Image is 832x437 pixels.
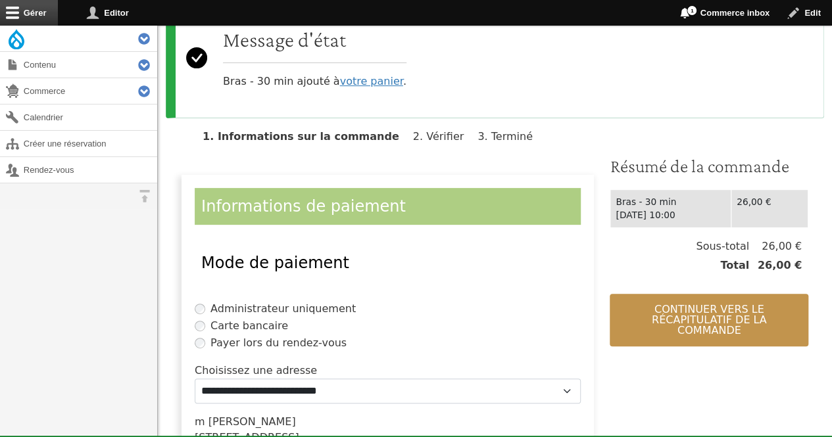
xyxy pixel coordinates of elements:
[208,415,296,428] span: [PERSON_NAME]
[210,335,347,351] label: Payer lors du rendez-vous
[696,239,749,254] span: Sous-total
[687,5,697,16] span: 1
[749,239,802,254] span: 26,00 €
[616,210,675,220] time: [DATE] 10:00
[616,195,725,209] div: Bras - 30 min
[749,258,802,273] span: 26,00 €
[413,130,474,143] li: Vérifier
[477,130,543,143] li: Terminé
[195,363,317,379] label: Choisissez une adresse
[210,301,356,317] label: Administrateur uniquement
[720,258,749,273] span: Total
[223,27,406,89] div: Bras - 30 min ajouté à .
[731,189,808,227] td: 26,00 €
[201,254,349,272] span: Mode de paiement
[610,294,808,346] button: Continuer vers le récapitulatif de la commande
[610,155,808,177] h3: Résumé de la commande
[195,415,205,428] span: m
[340,75,403,87] a: votre panier
[201,197,406,216] span: Informations de paiement
[223,27,406,52] h2: Message d'état
[210,318,288,334] label: Carte bancaire
[186,9,207,107] svg: Success:
[132,183,157,209] button: Orientation horizontale
[203,130,410,143] li: Informations sur la commande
